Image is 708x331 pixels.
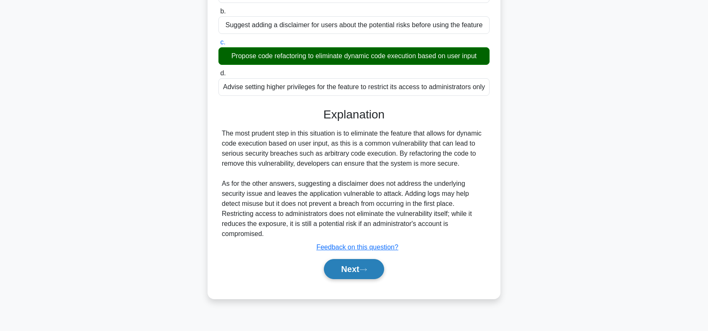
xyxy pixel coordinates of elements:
h3: Explanation [223,108,485,122]
div: Suggest adding a disclaimer for users about the potential risks before using the feature [218,16,490,34]
span: b. [220,8,226,15]
div: The most prudent step in this situation is to eliminate the feature that allows for dynamic code ... [222,128,486,239]
div: Propose code refactoring to eliminate dynamic code execution based on user input [218,47,490,65]
div: Advise setting higher privileges for the feature to restrict its access to administrators only [218,78,490,96]
span: c. [220,38,225,46]
a: Feedback on this question? [316,244,398,251]
span: d. [220,69,226,77]
button: Next [324,259,384,279]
